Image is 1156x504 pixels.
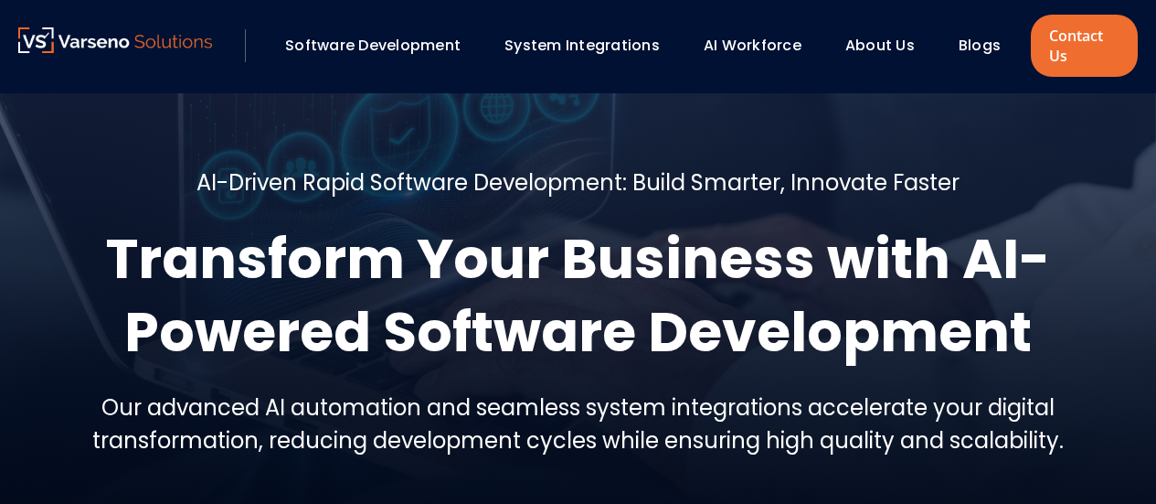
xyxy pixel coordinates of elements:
div: Blogs [949,30,1026,61]
a: AI Workforce [704,35,801,56]
a: Varseno Solutions – Product Engineering & IT Services [18,27,212,64]
div: Software Development [276,30,486,61]
div: System Integrations [495,30,685,61]
a: About Us [845,35,915,56]
a: Software Development [285,35,461,56]
a: Contact Us [1031,15,1138,77]
h5: Our advanced AI automation and seamless system integrations accelerate your digital transformatio... [18,391,1138,457]
div: AI Workforce [695,30,827,61]
h5: AI-Driven Rapid Software Development: Build Smarter, Innovate Faster [196,166,960,199]
h1: Transform Your Business with AI-Powered Software Development [18,222,1138,369]
a: Blogs [959,35,1001,56]
a: System Integrations [504,35,660,56]
div: About Us [836,30,940,61]
img: Varseno Solutions – Product Engineering & IT Services [18,27,212,53]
